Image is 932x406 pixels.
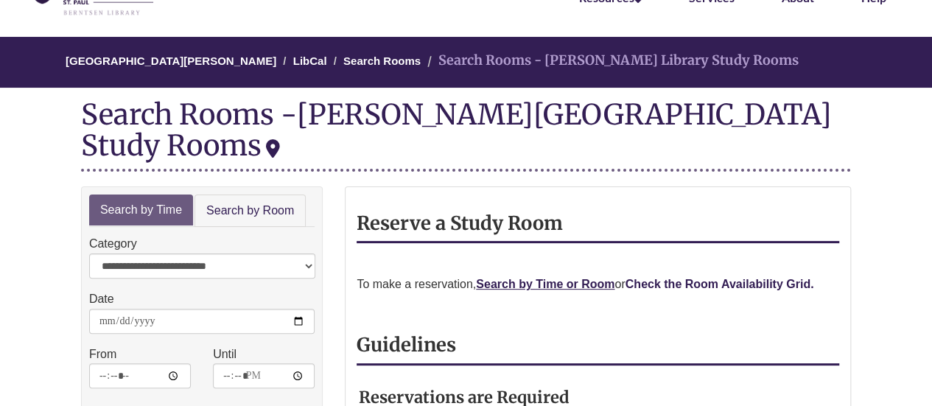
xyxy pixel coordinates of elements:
[213,345,236,364] label: Until
[89,290,114,309] label: Date
[81,37,851,88] nav: Breadcrumb
[81,99,851,171] div: Search Rooms -
[357,333,456,357] strong: Guidelines
[195,195,306,228] a: Search by Room
[424,50,799,71] li: Search Rooms - [PERSON_NAME] Library Study Rooms
[476,278,614,290] a: Search by Time or Room
[626,278,814,290] a: Check the Room Availability Grid.
[293,55,327,67] a: LibCal
[66,55,276,67] a: [GEOGRAPHIC_DATA][PERSON_NAME]
[343,55,421,67] a: Search Rooms
[81,97,832,163] div: [PERSON_NAME][GEOGRAPHIC_DATA] Study Rooms
[89,195,193,226] a: Search by Time
[357,211,563,235] strong: Reserve a Study Room
[357,275,839,294] p: To make a reservation, or
[89,234,137,253] label: Category
[89,345,116,364] label: From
